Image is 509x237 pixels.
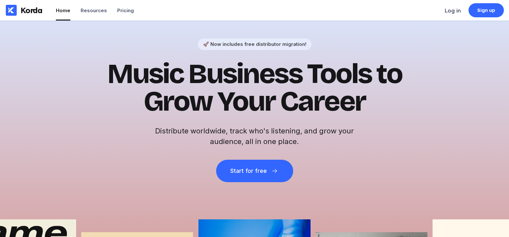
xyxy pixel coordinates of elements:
h1: Music Business Tools to Grow Your Career [97,60,412,115]
a: Sign up [469,3,504,17]
div: Log in [445,7,461,14]
button: Start for free [216,160,293,182]
div: Sign up [477,7,496,13]
h2: Distribute worldwide, track who's listening, and grow your audience, all in one place. [152,126,357,147]
div: Korda [21,5,42,15]
div: Pricing [117,7,134,13]
div: Resources [81,7,107,13]
div: 🚀 Now includes free distributor migration! [203,41,306,47]
div: Start for free [230,168,267,174]
div: Home [56,7,70,13]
